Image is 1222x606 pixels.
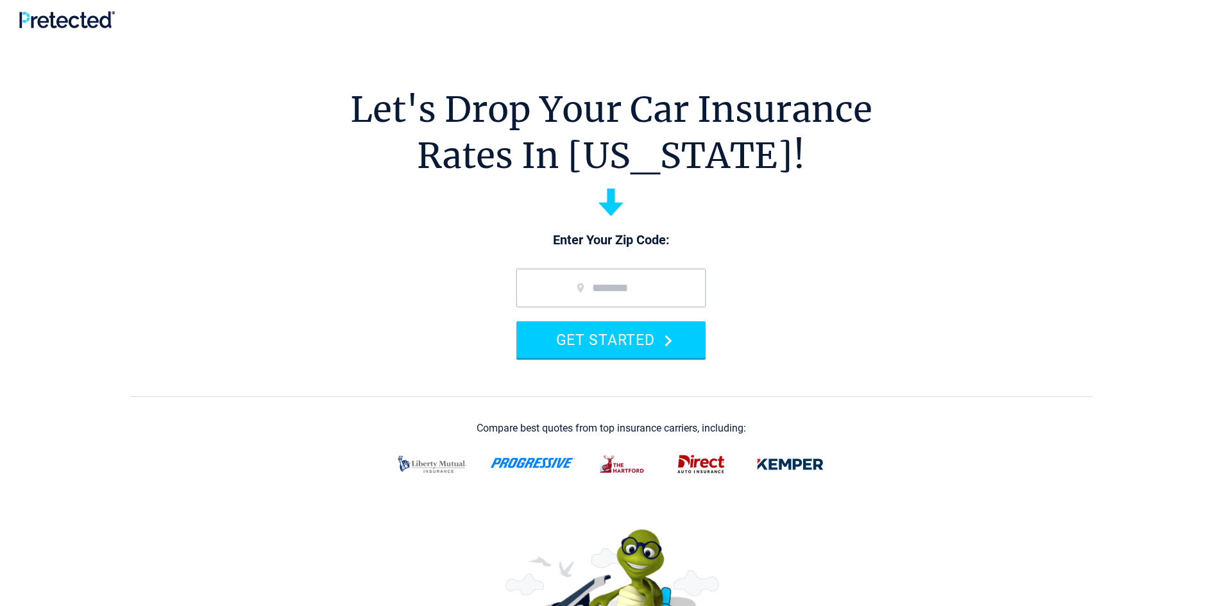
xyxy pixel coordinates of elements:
img: kemper [748,448,833,481]
img: progressive [490,458,576,468]
img: liberty [390,448,475,481]
div: Compare best quotes from top insurance carriers, including: [477,423,746,434]
h1: Let's Drop Your Car Insurance Rates In [US_STATE]! [350,87,872,179]
input: zip code [516,269,706,307]
img: thehartford [591,448,654,481]
img: direct [670,448,733,481]
button: GET STARTED [516,321,706,358]
img: Pretected Logo [19,11,115,28]
p: Enter Your Zip Code: [504,231,718,249]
